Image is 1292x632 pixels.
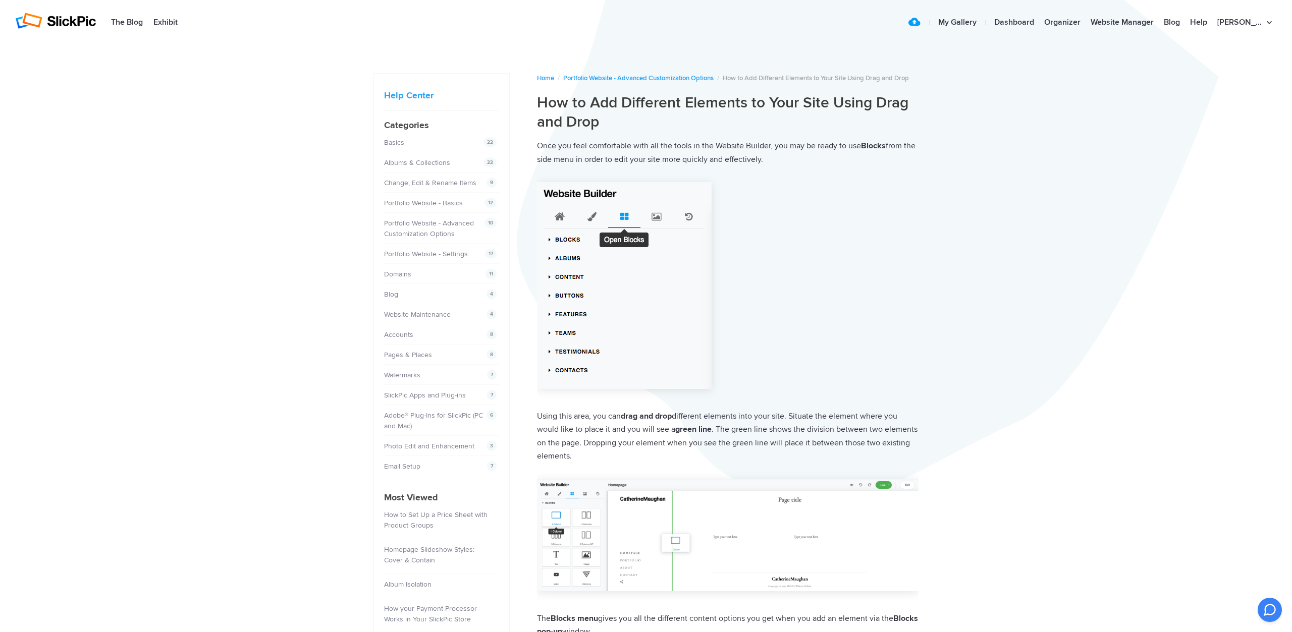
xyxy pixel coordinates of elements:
p: Using this area, you can different elements into your site. Situate the element where you would l... [537,410,919,463]
span: 8 [487,329,497,339]
h1: How to Add Different Elements to Your Site Using Drag and Drop [537,93,919,131]
span: 10 [484,218,497,228]
span: 3 [487,441,497,451]
span: 22 [483,157,497,167]
a: Accounts [384,330,413,339]
span: How to Add Different Elements to Your Site Using Drag and Drop [723,74,909,82]
span: 17 [485,249,497,259]
a: Portfolio Website - Advanced Customization Options [384,219,474,238]
span: 7 [487,370,497,380]
a: Adobe® Plug-Ins for SlickPic (PC and Mac) [384,411,483,430]
h4: Most Viewed [384,491,499,504]
strong: Blocks [861,141,886,151]
a: How to Set Up a Price Sheet with Product Groups [384,510,488,530]
h4: Categories [384,119,499,132]
a: Home [537,74,554,82]
span: / [717,74,719,82]
a: Change, Edit & Rename Items [384,179,476,187]
span: 11 [486,269,497,279]
span: 4 [487,289,497,299]
strong: Blocks menu [551,613,598,623]
a: Website Maintenance [384,310,451,319]
span: 9 [487,178,497,188]
strong: green line [675,424,712,434]
a: Watermarks [384,371,420,379]
strong: drag and drop [621,411,672,421]
span: 7 [487,461,497,471]
span: 6 [487,410,497,420]
p: Once you feel comfortable with all the tools in the Website Builder, you may be ready to use from... [537,139,919,166]
a: Album Isolation [384,580,432,589]
a: Blog [384,290,398,299]
span: 7 [487,390,497,400]
a: SlickPic Apps and Plug-ins [384,391,466,399]
a: Domains [384,270,411,278]
span: 4 [487,309,497,319]
a: Photo Edit and Enhancement [384,442,474,450]
span: 12 [484,198,497,208]
a: How your Payment Processor Works in Your SlickPic Store [384,604,477,623]
a: Portfolio Website - Advanced Customization Options [563,74,714,82]
a: Albums & Collections [384,158,450,167]
a: Portfolio Website - Basics [384,199,463,207]
span: 8 [487,350,497,360]
a: Basics [384,138,404,147]
a: Portfolio Website - Settings [384,250,468,258]
a: Help Center [384,90,434,101]
span: / [558,74,560,82]
span: 22 [483,137,497,147]
a: Homepage Slideshow Styles: Cover & Contain [384,545,474,564]
a: Email Setup [384,462,420,471]
a: Pages & Places [384,351,432,359]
